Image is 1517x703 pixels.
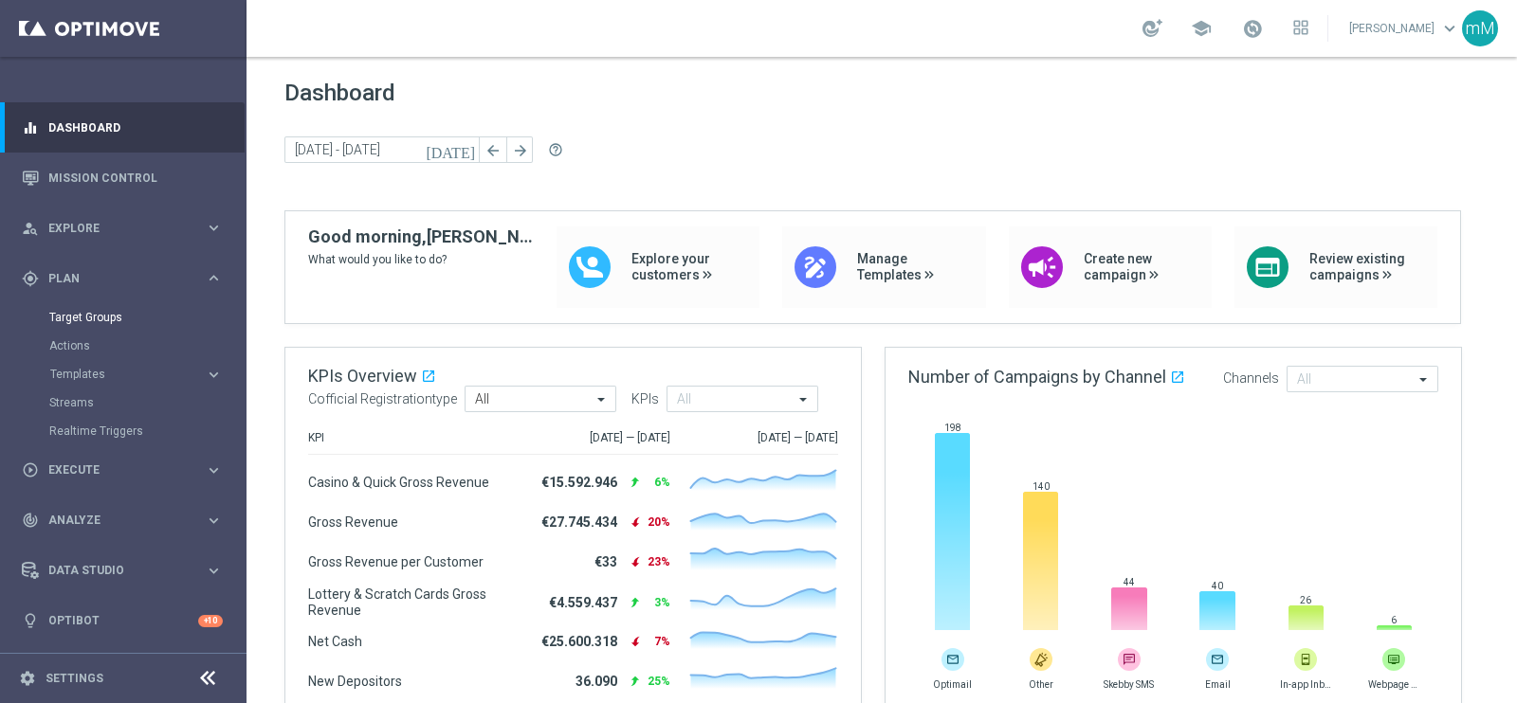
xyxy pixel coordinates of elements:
[22,119,39,136] i: equalizer
[22,220,39,237] i: person_search
[21,462,224,478] button: play_circle_outline Execute keyboard_arrow_right
[50,369,205,380] div: Templates
[48,514,205,526] span: Analyze
[22,461,39,478] i: play_circle_outline
[48,153,223,203] a: Mission Control
[22,512,39,529] i: track_changes
[21,221,224,236] button: person_search Explore keyboard_arrow_right
[19,670,36,687] i: settings
[205,269,223,287] i: keyboard_arrow_right
[49,338,197,353] a: Actions
[22,270,39,287] i: gps_fixed
[48,464,205,476] span: Execute
[21,271,224,286] button: gps_fixed Plan keyboard_arrow_right
[22,512,205,529] div: Analyze
[21,120,224,135] button: equalizer Dashboard
[21,613,224,628] button: lightbulb Optibot +10
[205,512,223,530] i: keyboard_arrow_right
[49,424,197,439] a: Realtime Triggers
[1347,14,1462,43] a: [PERSON_NAME]keyboard_arrow_down
[21,513,224,528] button: track_changes Analyze keyboard_arrow_right
[48,565,205,576] span: Data Studio
[1439,18,1460,39] span: keyboard_arrow_down
[22,153,223,203] div: Mission Control
[46,673,103,684] a: Settings
[49,360,245,388] div: Templates
[198,615,223,627] div: +10
[22,612,39,629] i: lightbulb
[48,102,223,153] a: Dashboard
[50,369,186,380] span: Templates
[48,273,205,284] span: Plan
[1191,18,1212,39] span: school
[22,102,223,153] div: Dashboard
[22,220,205,237] div: Explore
[1462,10,1498,46] div: mM
[21,171,224,186] button: Mission Control
[22,461,205,478] div: Execute
[49,332,245,360] div: Actions
[205,562,223,580] i: keyboard_arrow_right
[22,270,205,287] div: Plan
[205,219,223,237] i: keyboard_arrow_right
[205,461,223,479] i: keyboard_arrow_right
[49,310,197,325] a: Target Groups
[49,367,224,382] button: Templates keyboard_arrow_right
[49,303,245,332] div: Target Groups
[205,366,223,384] i: keyboard_arrow_right
[22,562,205,579] div: Data Studio
[48,223,205,234] span: Explore
[49,417,245,445] div: Realtime Triggers
[21,563,224,578] button: Data Studio keyboard_arrow_right
[48,596,198,646] a: Optibot
[49,395,197,410] a: Streams
[22,596,223,646] div: Optibot
[49,388,245,417] div: Streams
